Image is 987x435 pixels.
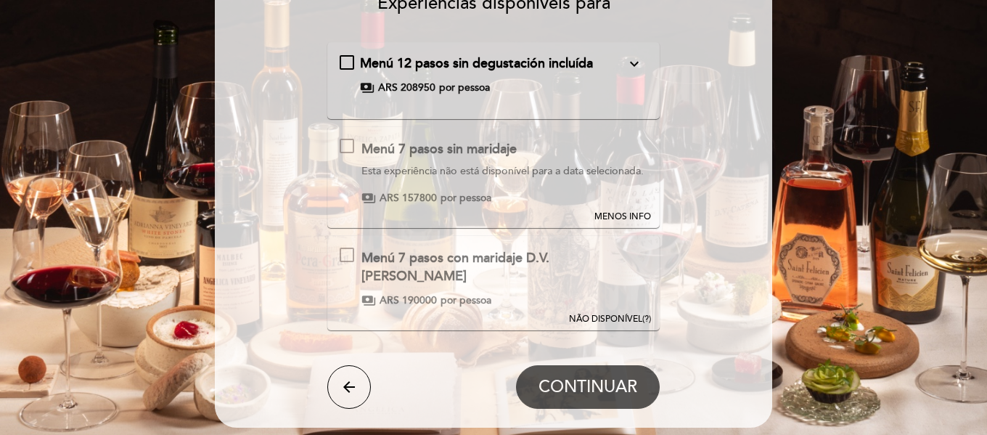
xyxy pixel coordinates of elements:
[594,211,651,223] span: MENOS INFO
[378,81,435,95] span: ARS 208950
[565,236,655,326] button: NÃO DISPONÍVEL(?)
[327,365,371,409] button: arrow_back
[360,55,593,71] span: Menú 12 pasos sin degustación incluída
[361,191,376,206] span: payments
[380,191,437,206] span: ARS 157800
[340,378,358,396] i: arrow_back
[441,191,491,206] span: por pessoa
[360,81,374,95] span: payments
[590,127,655,224] button: MENOS INFO
[569,314,642,325] span: NÃO DISPONÍVEL
[439,81,490,95] span: por pessoa
[516,365,660,409] button: CONTINUAR
[569,313,651,325] div: (?)
[340,54,648,95] md-checkbox: Menú 12 pasos sin degustación incluída expand_more Incluye:Menú degustación 12 pasosServicio de a...
[361,293,376,308] span: payments
[441,293,491,308] span: por pessoa
[626,55,643,73] i: expand_more
[361,140,644,159] div: Menú 7 pasos sin maridaje
[380,293,437,308] span: ARS 190000
[361,249,647,286] div: Menú 7 pasos con maridaje D.V. [PERSON_NAME]
[621,54,647,73] button: expand_more
[538,377,637,397] span: CONTINUAR
[361,164,644,179] div: Esta experiência não está disponível para a data selecionada.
